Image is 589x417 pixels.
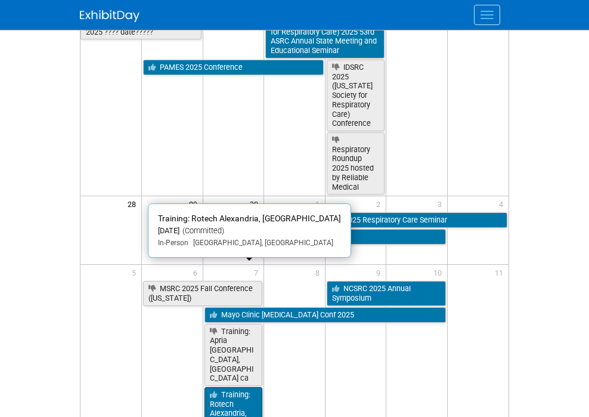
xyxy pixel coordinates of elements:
a: Mayo Clinic [MEDICAL_DATA] Conf 2025 [204,307,446,323]
span: 6 [192,265,203,280]
span: 7 [253,265,263,280]
a: Training: Apria [GEOGRAPHIC_DATA], [GEOGRAPHIC_DATA] ca [204,324,263,386]
span: 9 [375,265,386,280]
a: MSRC 2025 Fall Conference ([US_STATE]) [143,281,262,305]
span: 11 [494,265,509,280]
span: 5 [131,265,141,280]
span: 2 [375,196,386,211]
span: Training: Rotech Alexandria, [GEOGRAPHIC_DATA] [158,214,341,223]
span: 4 [498,196,509,211]
a: ASRC ([US_STATE] Society for Respiratory Care) 2025 53rd ASRC Annual State Meeting and Educationa... [265,15,385,58]
span: [GEOGRAPHIC_DATA], [GEOGRAPHIC_DATA] [188,239,333,247]
a: Respiratory Roundup 2025 hosted by Reliable Medical [327,132,385,194]
a: NCSRC 2025 Annual Symposium [327,281,446,305]
a: PAMES 2025 Conference [143,60,324,75]
span: 10 [432,265,447,280]
span: 8 [314,265,325,280]
span: (Committed) [179,226,224,235]
div: [DATE] [158,226,341,236]
span: In-Person [158,239,188,247]
span: 28 [126,196,141,211]
span: 3 [436,196,447,211]
span: 30 [249,196,263,211]
span: 1 [314,196,325,211]
button: Menu [474,5,500,25]
img: ExhibitDay [80,10,139,22]
span: 29 [188,196,203,211]
a: ISRC ([US_STATE]) 2025 Respiratory Care Seminar [265,212,507,228]
a: MAMES Fall 2025 [265,229,446,245]
a: IDSRC 2025 ([US_STATE] Society for Respiratory Care) Conference [327,60,385,131]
